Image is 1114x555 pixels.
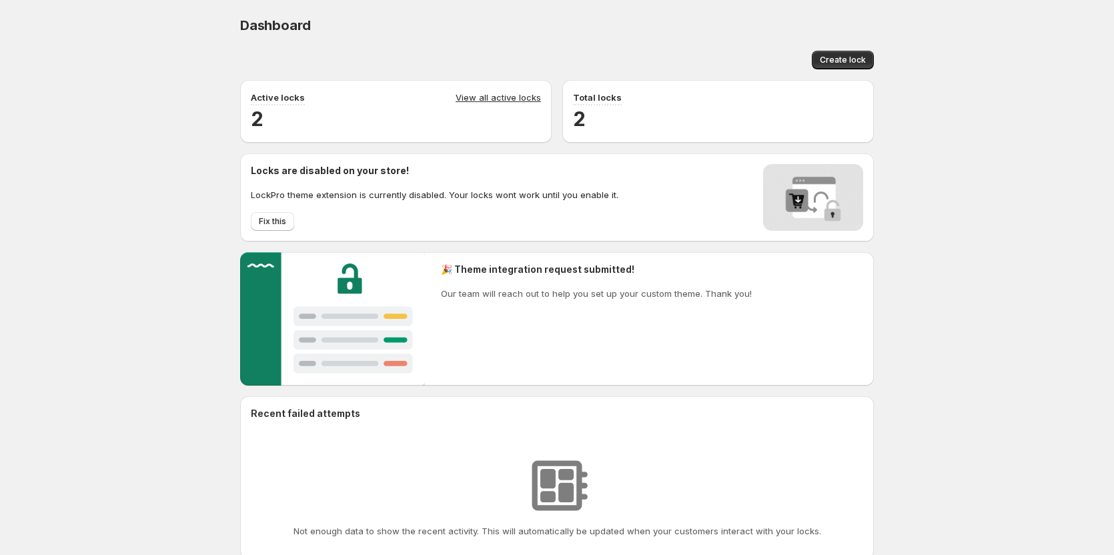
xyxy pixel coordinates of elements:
[573,105,863,132] h2: 2
[259,216,286,227] span: Fix this
[456,91,541,105] a: View all active locks
[251,212,294,231] button: Fix this
[573,91,622,104] p: Total locks
[820,55,866,65] span: Create lock
[294,524,821,538] p: Not enough data to show the recent activity. This will automatically be updated when your custome...
[251,407,360,420] h2: Recent failed attempts
[812,51,874,69] button: Create lock
[251,164,618,177] h2: Locks are disabled on your store!
[240,17,311,33] span: Dashboard
[251,105,541,132] h2: 2
[240,252,425,386] img: Customer support
[441,287,752,300] p: Our team will reach out to help you set up your custom theme. Thank you!
[251,91,305,104] p: Active locks
[524,452,590,519] img: No resources found
[441,263,752,276] h2: 🎉 Theme integration request submitted!
[763,164,863,231] img: Locks disabled
[251,188,618,201] p: LockPro theme extension is currently disabled. Your locks wont work until you enable it.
